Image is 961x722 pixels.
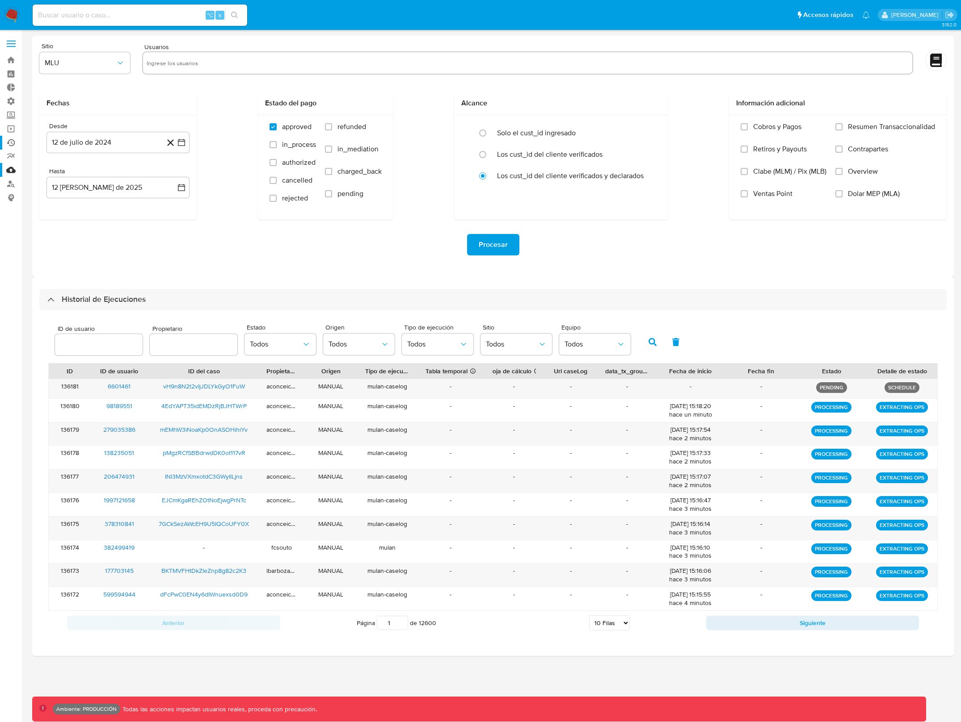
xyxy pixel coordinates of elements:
[56,707,117,711] p: Ambiente: PRODUCCIÓN
[33,9,247,21] input: Buscar usuario o caso...
[225,9,244,21] button: search-icon
[120,705,317,714] p: Todas las acciones impactan usuarios reales, proceda con precaución.
[803,10,853,20] span: Accesos rápidos
[207,11,213,19] span: ⌥
[945,10,954,20] a: Salir
[219,11,221,19] span: s
[862,11,870,19] a: Notificaciones
[891,11,942,19] p: gaspar.zanini@mercadolibre.com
